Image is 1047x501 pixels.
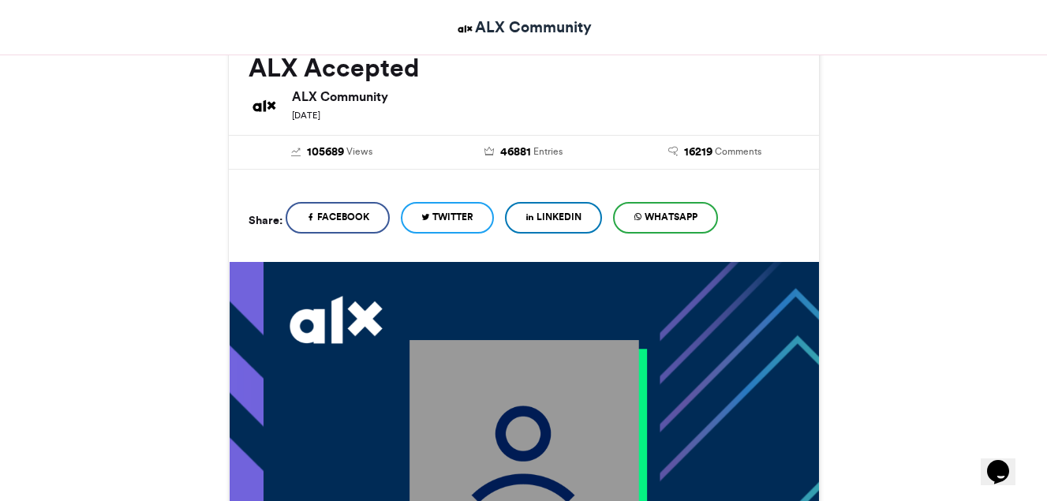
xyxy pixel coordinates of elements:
[439,144,608,161] a: 46881 Entries
[505,202,602,234] a: LinkedIn
[317,210,369,224] span: Facebook
[684,144,712,161] span: 16219
[292,90,799,103] h6: ALX Community
[981,438,1031,485] iframe: chat widget
[455,16,592,39] a: ALX Community
[631,144,799,161] a: 16219 Comments
[401,202,494,234] a: Twitter
[537,210,581,224] span: LinkedIn
[715,144,761,159] span: Comments
[613,202,718,234] a: WhatsApp
[249,90,280,122] img: ALX Community
[346,144,372,159] span: Views
[533,144,563,159] span: Entries
[500,144,531,161] span: 46881
[249,144,417,161] a: 105689 Views
[455,19,475,39] img: ALX Community
[307,144,344,161] span: 105689
[432,210,473,224] span: Twitter
[645,210,697,224] span: WhatsApp
[292,110,320,121] small: [DATE]
[249,210,282,230] h5: Share:
[286,202,390,234] a: Facebook
[249,54,799,82] h2: ALX Accepted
